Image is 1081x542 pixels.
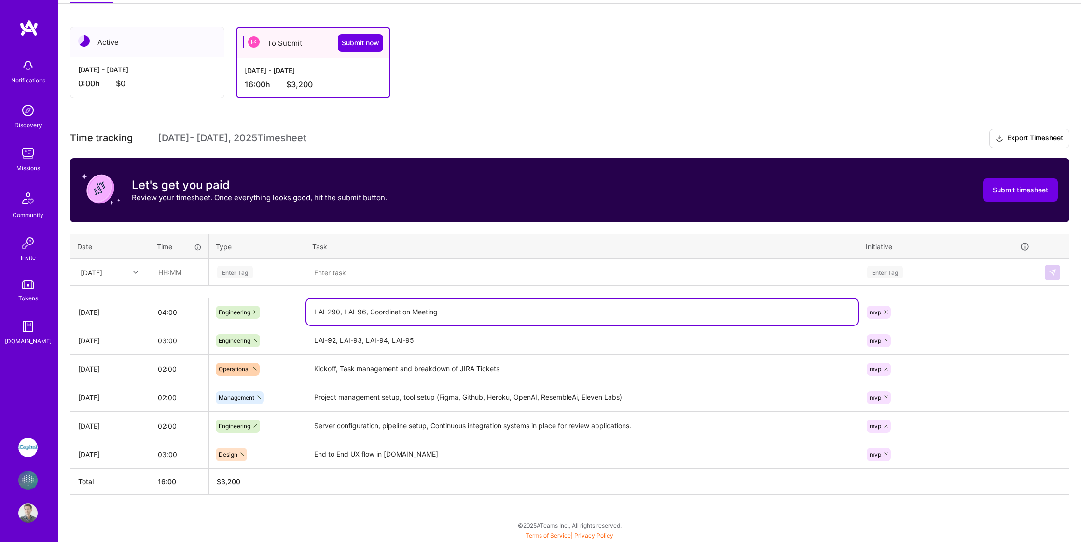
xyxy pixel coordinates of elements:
span: mvp [870,451,881,458]
textarea: LAI-290, LAI-96, Coordination Meeting [306,299,858,325]
th: 16:00 [150,469,209,495]
span: Operational [219,366,250,373]
a: User Avatar [16,503,40,523]
div: To Submit [237,28,389,58]
a: iCapital: Build and maintain RESTful API [16,438,40,457]
span: Management [219,394,254,401]
img: bell [18,56,38,75]
input: HH:MM [150,356,208,382]
h3: Let's get you paid [132,178,387,192]
div: 0:00 h [78,79,216,89]
div: [DATE] [78,421,142,431]
a: Privacy Policy [574,532,613,539]
img: tokens [22,280,34,289]
th: Type [209,234,305,259]
div: [DATE] [81,267,102,277]
a: Terms of Service [526,532,571,539]
input: HH:MM [150,442,208,467]
th: Date [70,234,150,259]
span: Submit now [342,38,379,48]
div: Invite [21,253,36,263]
img: Invite [18,233,38,253]
div: [DATE] [78,364,142,374]
textarea: Server configuration, pipeline setup, Continuous integration systems in place for review applicat... [306,413,858,439]
div: 16:00 h [245,80,382,90]
span: Time tracking [70,132,133,144]
img: Submit [1049,269,1056,276]
i: icon Download [996,134,1003,144]
div: Active [70,27,224,57]
input: HH:MM [150,299,208,325]
textarea: LAI-92, LAI-93, LAI-94, LAI-95 [306,327,858,354]
span: mvp [870,422,881,430]
button: Submit timesheet [983,178,1058,202]
textarea: Kickoff, Task management and breakdown of JIRA Tickets [306,356,858,382]
span: $0 [116,79,125,89]
span: Engineering [219,337,250,344]
span: Submit timesheet [993,185,1048,195]
div: [DATE] [78,449,142,460]
button: Export Timesheet [989,129,1069,148]
div: [DATE] [78,393,142,403]
div: [DATE] - [DATE] [78,65,216,75]
span: mvp [870,366,881,373]
span: mvp [870,309,881,316]
div: Tokens [18,293,38,303]
span: mvp [870,337,881,344]
img: Active [78,35,90,47]
img: logo [19,19,39,37]
input: HH:MM [150,328,208,353]
div: [DATE] [78,336,142,346]
textarea: Project management setup, tool setup (Figma, Github, Heroku, OpenAI, ResembleAi, Eleven Labs) [306,384,858,411]
div: © 2025 ATeams Inc., All rights reserved. [58,513,1081,537]
i: icon Chevron [133,270,138,275]
img: guide book [18,317,38,336]
div: [DATE] [78,307,142,317]
img: User Avatar [18,503,38,523]
div: Discovery [14,120,42,130]
div: Time [157,242,202,252]
span: $ 3,200 [217,477,240,486]
div: Enter Tag [217,265,253,280]
img: Flowcarbon: AI Memory Company [18,471,38,490]
img: coin [82,170,120,208]
span: $3,200 [286,80,313,90]
div: Community [13,210,43,220]
div: Enter Tag [867,265,903,280]
span: [DATE] - [DATE] , 2025 Timesheet [158,132,306,144]
span: Design [219,451,237,458]
img: Community [16,187,40,210]
div: Missions [16,163,40,173]
input: HH:MM [150,385,208,410]
span: Engineering [219,309,250,316]
img: To Submit [248,36,260,48]
th: Task [305,234,859,259]
textarea: End to End UX flow in [DOMAIN_NAME] [306,441,858,468]
input: HH:MM [150,413,208,439]
th: Total [70,469,150,495]
div: Initiative [866,241,1030,252]
button: Submit now [338,34,383,52]
div: [DATE] - [DATE] [245,66,382,76]
a: Flowcarbon: AI Memory Company [16,471,40,490]
img: discovery [18,101,38,120]
img: iCapital: Build and maintain RESTful API [18,438,38,457]
span: mvp [870,394,881,401]
div: [DOMAIN_NAME] [5,336,52,346]
input: HH:MM [151,259,208,285]
p: Review your timesheet. Once everything looks good, hit the submit button. [132,192,387,203]
span: Engineering [219,422,250,430]
span: | [526,532,613,539]
div: Notifications [11,75,45,85]
img: teamwork [18,144,38,163]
